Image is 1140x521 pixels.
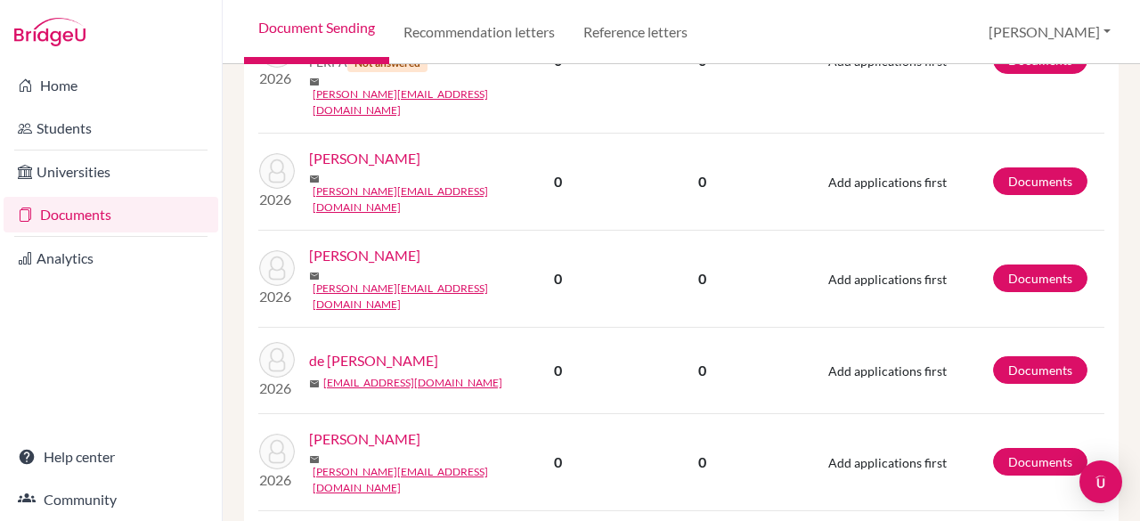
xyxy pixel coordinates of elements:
[309,454,320,465] span: mail
[993,448,1087,476] a: Documents
[309,174,320,184] span: mail
[620,171,785,192] p: 0
[313,464,510,496] a: [PERSON_NAME][EMAIL_ADDRESS][DOMAIN_NAME]
[828,455,947,470] span: Add applications first
[309,148,420,169] a: [PERSON_NAME]
[4,68,218,103] a: Home
[309,379,320,389] span: mail
[259,469,295,491] p: 2026
[993,356,1087,384] a: Documents
[554,52,562,69] b: 0
[14,18,85,46] img: Bridge-U
[309,245,420,266] a: [PERSON_NAME]
[1079,460,1122,503] div: Open Intercom Messenger
[554,453,562,470] b: 0
[4,110,218,146] a: Students
[554,270,562,287] b: 0
[620,268,785,289] p: 0
[309,428,420,450] a: [PERSON_NAME]
[259,286,295,307] p: 2026
[259,68,295,89] p: 2026
[323,375,502,391] a: [EMAIL_ADDRESS][DOMAIN_NAME]
[4,154,218,190] a: Universities
[259,189,295,210] p: 2026
[620,452,785,473] p: 0
[4,197,218,232] a: Documents
[309,271,320,281] span: mail
[309,77,320,87] span: mail
[981,15,1119,49] button: [PERSON_NAME]
[828,363,947,379] span: Add applications first
[259,434,295,469] img: Depp, Veronika
[620,360,785,381] p: 0
[993,265,1087,292] a: Documents
[828,53,947,69] span: Add applications first
[4,240,218,276] a: Analytics
[4,439,218,475] a: Help center
[309,350,438,371] a: de [PERSON_NAME]
[4,482,218,517] a: Community
[313,86,510,118] a: [PERSON_NAME][EMAIL_ADDRESS][DOMAIN_NAME]
[259,250,295,286] img: Cubillos, Anina
[828,272,947,287] span: Add applications first
[259,378,295,399] p: 2026
[313,183,510,216] a: [PERSON_NAME][EMAIL_ADDRESS][DOMAIN_NAME]
[259,342,295,378] img: de la Espriella, Alejandro
[554,173,562,190] b: 0
[554,362,562,379] b: 0
[259,153,295,189] img: Clark, Gabriel
[993,167,1087,195] a: Documents
[313,281,510,313] a: [PERSON_NAME][EMAIL_ADDRESS][DOMAIN_NAME]
[828,175,947,190] span: Add applications first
